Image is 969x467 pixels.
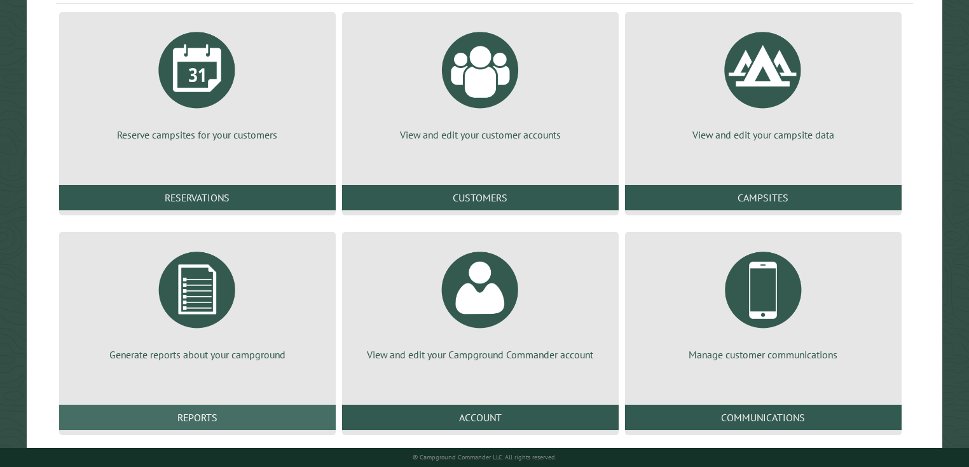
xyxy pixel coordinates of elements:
[59,185,336,210] a: Reservations
[342,405,619,430] a: Account
[640,242,886,362] a: Manage customer communications
[357,348,603,362] p: View and edit your Campground Commander account
[74,242,320,362] a: Generate reports about your campground
[357,242,603,362] a: View and edit your Campground Commander account
[640,22,886,142] a: View and edit your campsite data
[640,128,886,142] p: View and edit your campsite data
[342,185,619,210] a: Customers
[59,405,336,430] a: Reports
[413,453,556,461] small: © Campground Commander LLC. All rights reserved.
[74,128,320,142] p: Reserve campsites for your customers
[625,185,902,210] a: Campsites
[357,128,603,142] p: View and edit your customer accounts
[357,22,603,142] a: View and edit your customer accounts
[74,22,320,142] a: Reserve campsites for your customers
[74,348,320,362] p: Generate reports about your campground
[640,348,886,362] p: Manage customer communications
[625,405,902,430] a: Communications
